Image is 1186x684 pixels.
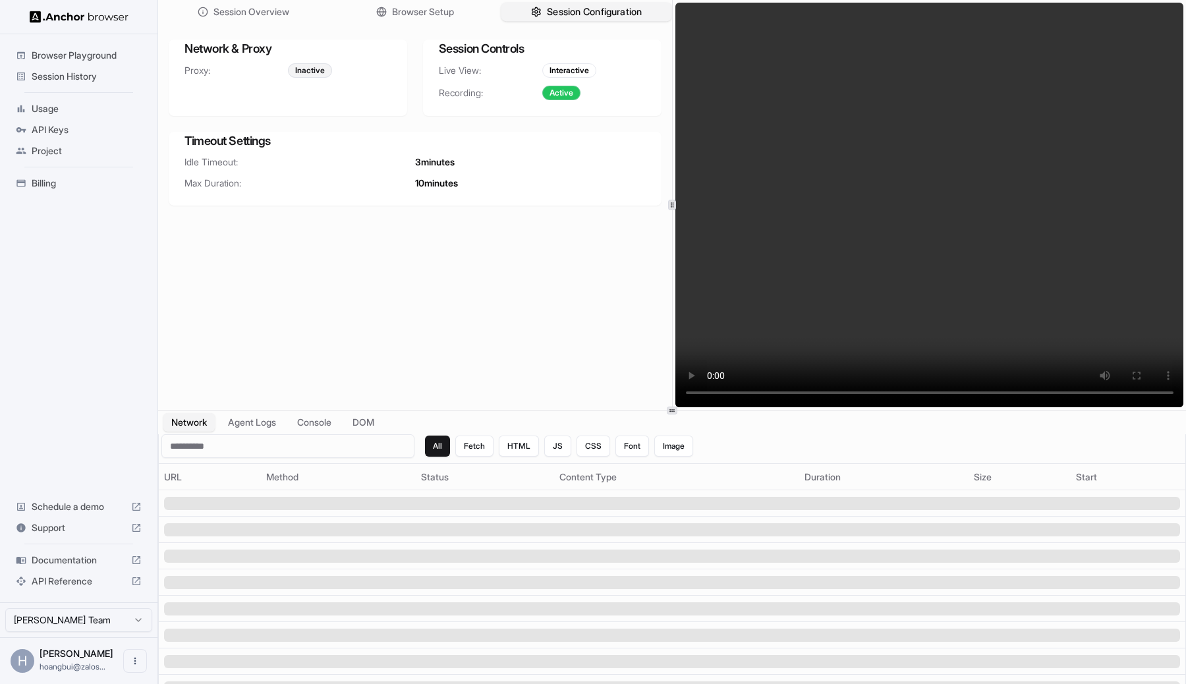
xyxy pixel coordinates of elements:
span: Session Overview [213,5,289,18]
h3: Session Controls [439,40,646,58]
span: Browser Playground [32,49,142,62]
span: API Keys [32,123,142,136]
button: Agent Logs [220,413,284,432]
div: API Keys [11,119,147,140]
img: Anchor Logo [30,11,128,23]
span: Live View: [439,64,542,77]
span: Proxy: [184,64,288,77]
button: DOM [345,413,382,432]
span: Billing [32,177,142,190]
span: Documentation [32,554,126,567]
span: 10 minutes [415,177,458,190]
h3: Timeout Settings [184,132,646,150]
div: Usage [11,98,147,119]
span: Browser Setup [392,5,454,18]
div: Session History [11,66,147,87]
span: Schedule a demo [32,500,126,513]
div: Size [974,470,1065,484]
div: Method [266,470,410,484]
span: 3 minutes [415,156,455,169]
div: Inactive [288,63,332,78]
span: Session History [32,70,142,83]
span: Project [32,144,142,157]
span: Support [32,521,126,534]
button: Open menu [123,649,147,673]
div: Start [1076,470,1180,484]
div: Status [421,470,549,484]
span: Usage [32,102,142,115]
div: Active [542,86,580,100]
div: H [11,649,34,673]
div: Billing [11,173,147,194]
span: Hoang Bui [40,648,113,659]
div: Project [11,140,147,161]
div: Content Type [559,470,794,484]
button: HTML [499,436,539,457]
div: API Reference [11,571,147,592]
div: Duration [805,470,963,484]
span: Idle Timeout: [184,156,415,169]
button: Font [615,436,649,457]
div: Browser Playground [11,45,147,66]
span: Max Duration: [184,177,415,190]
button: JS [544,436,571,457]
div: URL [164,470,256,484]
span: API Reference [32,575,126,588]
button: Network [163,413,215,432]
button: Image [654,436,693,457]
button: All [425,436,450,457]
span: Recording: [439,86,542,100]
h3: Network & Proxy [184,40,391,58]
span: hoangbui@zalos.io [40,662,105,671]
button: Console [289,413,339,432]
div: Support [11,517,147,538]
div: Documentation [11,550,147,571]
div: Interactive [542,63,596,78]
button: Fetch [455,436,494,457]
span: Session Configuration [547,5,642,19]
div: Schedule a demo [11,496,147,517]
button: CSS [577,436,610,457]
